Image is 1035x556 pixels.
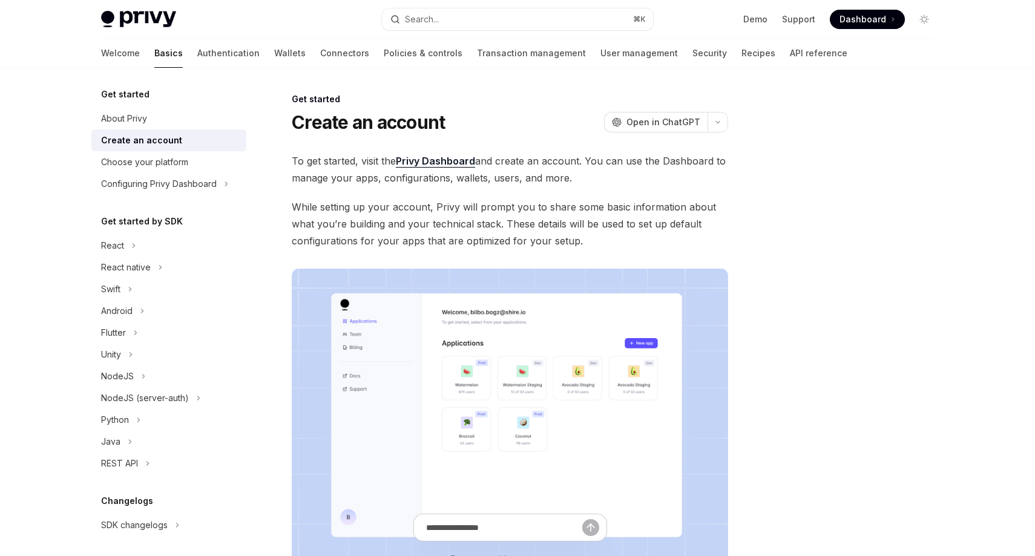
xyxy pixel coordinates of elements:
a: Choose your platform [91,151,246,173]
div: Get started [292,93,728,105]
a: Security [692,39,727,68]
h5: Get started [101,87,149,102]
div: REST API [101,456,138,471]
input: Ask a question... [426,514,582,541]
button: NodeJS (server-auth) [91,387,246,409]
div: Configuring Privy Dashboard [101,177,217,191]
a: Policies & controls [384,39,462,68]
div: Create an account [101,133,182,148]
div: NodeJS (server-auth) [101,391,189,405]
button: Unity [91,344,246,365]
div: Python [101,413,129,427]
button: REST API [91,453,246,474]
a: Recipes [741,39,775,68]
button: Java [91,431,246,453]
a: Wallets [274,39,306,68]
a: About Privy [91,108,246,129]
span: Dashboard [839,13,886,25]
div: NodeJS [101,369,134,384]
a: Create an account [91,129,246,151]
a: API reference [790,39,847,68]
a: Privy Dashboard [396,155,475,168]
h5: Changelogs [101,494,153,508]
span: ⌘ K [633,15,646,24]
div: Choose your platform [101,155,188,169]
button: React [91,235,246,257]
button: Search...⌘K [382,8,653,30]
span: To get started, visit the and create an account. You can use the Dashboard to manage your apps, c... [292,152,728,186]
button: Send message [582,519,599,536]
button: Swift [91,278,246,300]
div: Swift [101,282,120,296]
button: NodeJS [91,365,246,387]
a: Dashboard [830,10,905,29]
div: Java [101,434,120,449]
a: Connectors [320,39,369,68]
button: Python [91,409,246,431]
div: Flutter [101,325,126,340]
div: React native [101,260,151,275]
button: Toggle dark mode [915,10,934,29]
div: About Privy [101,111,147,126]
a: Authentication [197,39,260,68]
span: Open in ChatGPT [626,116,700,128]
button: React native [91,257,246,278]
div: SDK changelogs [101,518,168,532]
a: Transaction management [477,39,586,68]
button: SDK changelogs [91,514,246,536]
button: Flutter [91,322,246,344]
a: Basics [154,39,183,68]
button: Android [91,300,246,322]
div: Android [101,304,133,318]
img: light logo [101,11,176,28]
h5: Get started by SDK [101,214,183,229]
a: User management [600,39,678,68]
div: Unity [101,347,121,362]
div: React [101,238,124,253]
div: Search... [405,12,439,27]
a: Demo [743,13,767,25]
a: Welcome [101,39,140,68]
span: While setting up your account, Privy will prompt you to share some basic information about what y... [292,198,728,249]
a: Support [782,13,815,25]
h1: Create an account [292,111,445,133]
button: Configuring Privy Dashboard [91,173,246,195]
button: Open in ChatGPT [604,112,708,132]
